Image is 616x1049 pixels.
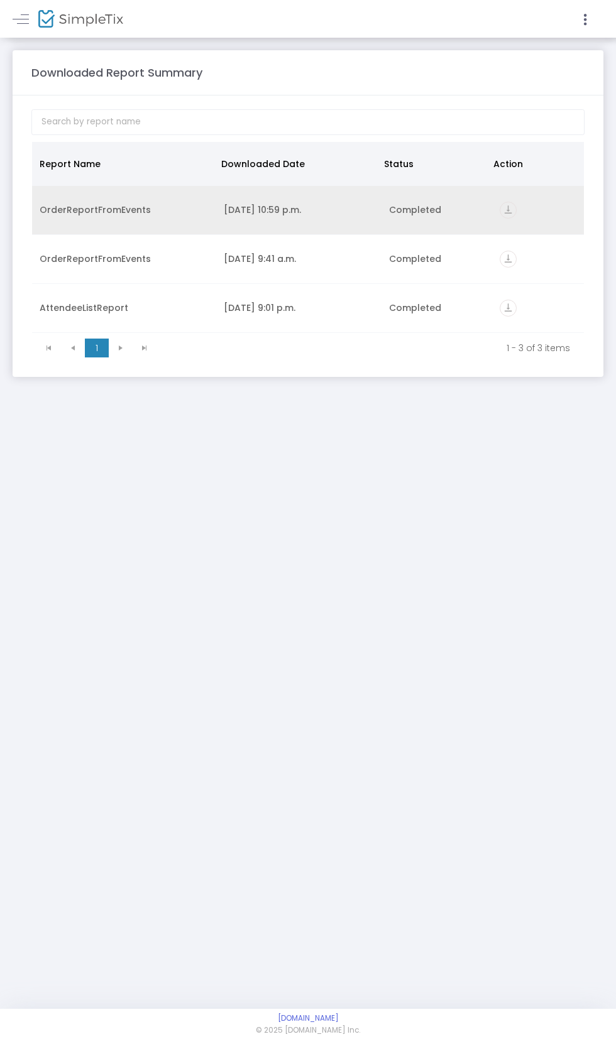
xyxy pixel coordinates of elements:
[500,254,517,267] a: vertical_align_bottom
[377,142,485,186] th: Status
[224,253,374,265] div: 2025-08-21 9:41 a.m.
[500,300,517,317] i: vertical_align_bottom
[32,142,584,333] div: Data table
[500,303,517,316] a: vertical_align_bottom
[500,300,576,317] div: https://go.SimpleTix.com/cws5k
[389,204,485,216] div: Completed
[500,205,517,218] a: vertical_align_bottom
[85,339,109,357] span: Page 1
[40,302,209,314] div: AttendeeListReport
[500,251,576,268] div: https://go.SimpleTix.com/pvp69
[40,204,209,216] div: OrderReportFromEvents
[256,1025,360,1036] span: © 2025 [DOMAIN_NAME] Inc.
[214,142,377,186] th: Downloaded Date
[500,202,576,219] div: https://go.SimpleTix.com/9ap16
[278,1013,339,1023] a: [DOMAIN_NAME]
[224,204,374,216] div: 2025-08-22 10:59 p.m.
[500,202,517,219] i: vertical_align_bottom
[32,142,214,186] th: Report Name
[486,142,576,186] th: Action
[389,302,485,314] div: Completed
[500,251,517,268] i: vertical_align_bottom
[165,342,570,354] kendo-pager-info: 1 - 3 of 3 items
[31,64,202,81] m-panel-title: Downloaded Report Summary
[40,253,209,265] div: OrderReportFromEvents
[224,302,374,314] div: 2025-01-25 9:01 p.m.
[31,109,585,135] input: Search by report name
[389,253,485,265] div: Completed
